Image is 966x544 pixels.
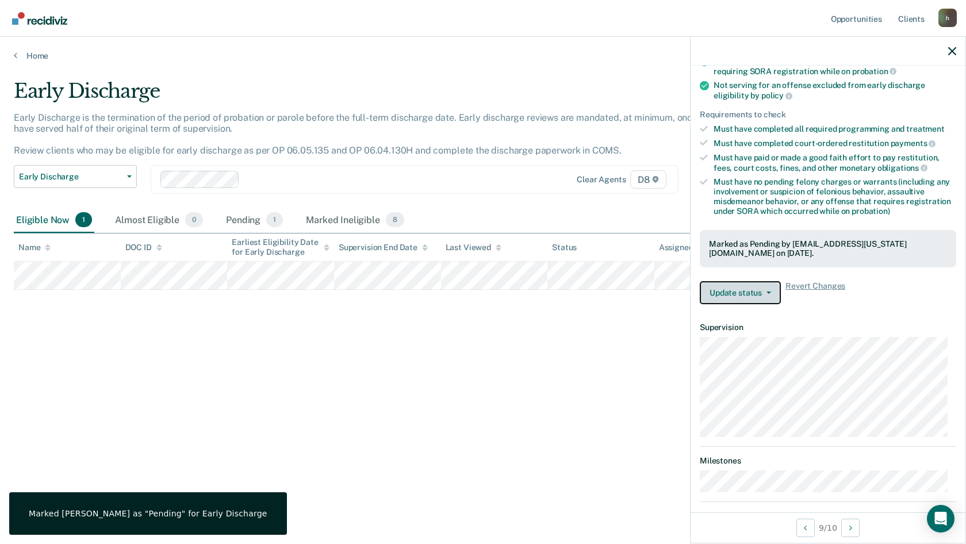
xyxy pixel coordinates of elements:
div: DOC ID [125,243,162,252]
dt: Eligibility Date [700,511,956,521]
div: Must have completed court-ordered restitution [714,138,956,148]
div: Assigned to [659,243,713,252]
button: Previous Opportunity [796,519,815,537]
div: Open Intercom Messenger [927,505,954,532]
span: Revert Changes [785,281,845,304]
img: Recidiviz [12,12,67,25]
span: treatment [906,124,945,133]
div: Requirements to check [700,110,956,120]
dt: Supervision [700,323,956,332]
div: Status [552,243,577,252]
div: Marked as Pending by [EMAIL_ADDRESS][US_STATE][DOMAIN_NAME] on [DATE]. [709,239,947,259]
span: 0 [185,212,203,227]
div: Almost Eligible [113,208,205,233]
div: Not convicted of a felony, assaultive misdemeanor, or offense requiring SORA registration while on [714,56,956,76]
div: Marked [PERSON_NAME] as "Pending" for Early Discharge [29,508,267,519]
div: Name [18,243,51,252]
button: Profile dropdown button [938,9,957,27]
span: 1 [75,212,92,227]
a: Home [14,51,952,61]
div: h [938,9,957,27]
span: probation) [852,206,890,216]
div: Eligible Now [14,208,94,233]
div: Supervision End Date [339,243,428,252]
button: Update status [700,281,781,304]
div: Last Viewed [446,243,501,252]
span: 1 [266,212,283,227]
span: 8 [386,212,404,227]
div: Earliest Eligibility Date for Early Discharge [232,237,329,257]
p: Early Discharge is the termination of the period of probation or parole before the full-term disc... [14,112,728,156]
span: D8 [630,170,666,189]
div: Marked Ineligible [304,208,407,233]
div: Must have paid or made a good faith effort to pay restitution, fees, court costs, fines, and othe... [714,153,956,173]
div: Not serving for an offense excluded from early discharge eligibility by [714,81,956,100]
div: Clear agents [577,175,626,185]
div: Early Discharge [14,79,738,112]
span: probation [852,67,897,76]
span: Early Discharge [19,172,122,182]
div: 9 / 10 [691,512,965,543]
div: Pending [224,208,285,233]
button: Next Opportunity [841,519,860,537]
span: policy [761,91,792,100]
span: obligations [877,163,927,173]
div: Must have no pending felony charges or warrants (including any involvement or suspicion of feloni... [714,177,956,216]
span: payments [891,139,936,148]
dt: Milestones [700,456,956,466]
div: Must have completed all required programming and [714,124,956,134]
